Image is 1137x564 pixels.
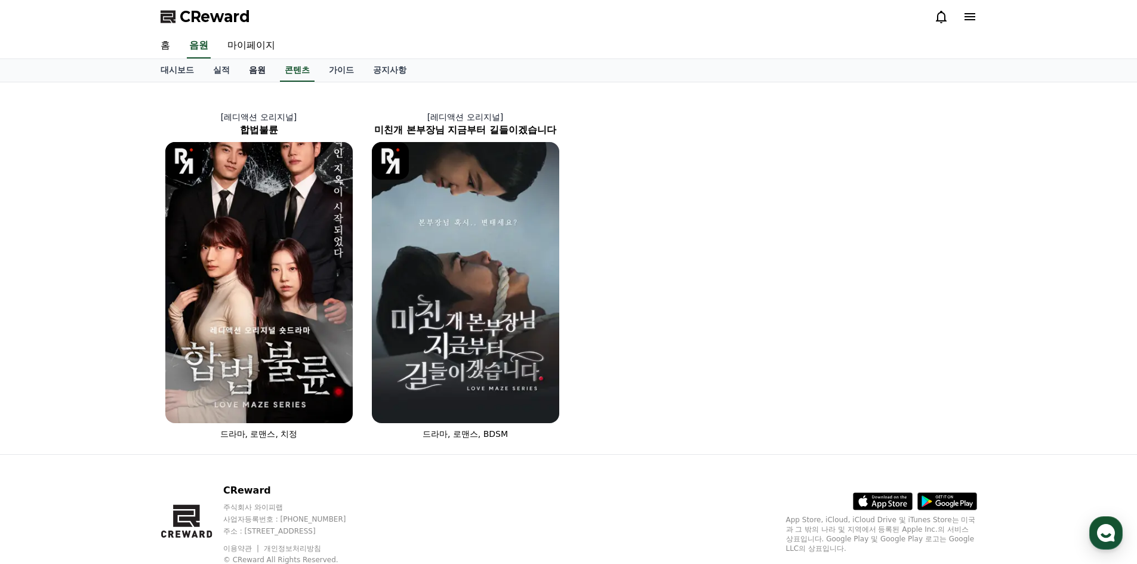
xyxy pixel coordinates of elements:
span: 대화 [109,397,124,406]
a: 가이드 [319,59,363,82]
span: 드라마, 로맨스, 치정 [220,429,298,439]
a: 대시보드 [151,59,204,82]
a: CReward [161,7,250,26]
p: [레디액션 오리지널] [362,111,569,123]
a: 실적 [204,59,239,82]
a: 홈 [151,33,180,58]
a: 마이페이지 [218,33,285,58]
a: 설정 [154,378,229,408]
img: [object Object] Logo [165,142,203,180]
p: 사업자등록번호 : [PHONE_NUMBER] [223,514,369,524]
a: 이용약관 [223,544,261,553]
p: 주식회사 와이피랩 [223,503,369,512]
img: 합법불륜 [165,142,353,423]
a: [레디액션 오리지널] 합법불륜 합법불륜 [object Object] Logo 드라마, 로맨스, 치정 [156,101,362,449]
img: [object Object] Logo [372,142,409,180]
span: CReward [180,7,250,26]
a: 대화 [79,378,154,408]
span: 설정 [184,396,199,406]
a: [레디액션 오리지널] 미친개 본부장님 지금부터 길들이겠습니다 미친개 본부장님 지금부터 길들이겠습니다 [object Object] Logo 드라마, 로맨스, BDSM [362,101,569,449]
span: 드라마, 로맨스, BDSM [423,429,508,439]
p: 주소 : [STREET_ADDRESS] [223,526,369,536]
p: CReward [223,483,369,498]
a: 콘텐츠 [280,59,315,82]
h2: 합법불륜 [156,123,362,137]
a: 음원 [239,59,275,82]
a: 개인정보처리방침 [264,544,321,553]
p: App Store, iCloud, iCloud Drive 및 iTunes Store는 미국과 그 밖의 나라 및 지역에서 등록된 Apple Inc.의 서비스 상표입니다. Goo... [786,515,977,553]
a: 공지사항 [363,59,416,82]
h2: 미친개 본부장님 지금부터 길들이겠습니다 [362,123,569,137]
img: 미친개 본부장님 지금부터 길들이겠습니다 [372,142,559,423]
p: [레디액션 오리지널] [156,111,362,123]
a: 홈 [4,378,79,408]
span: 홈 [38,396,45,406]
a: 음원 [187,33,211,58]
